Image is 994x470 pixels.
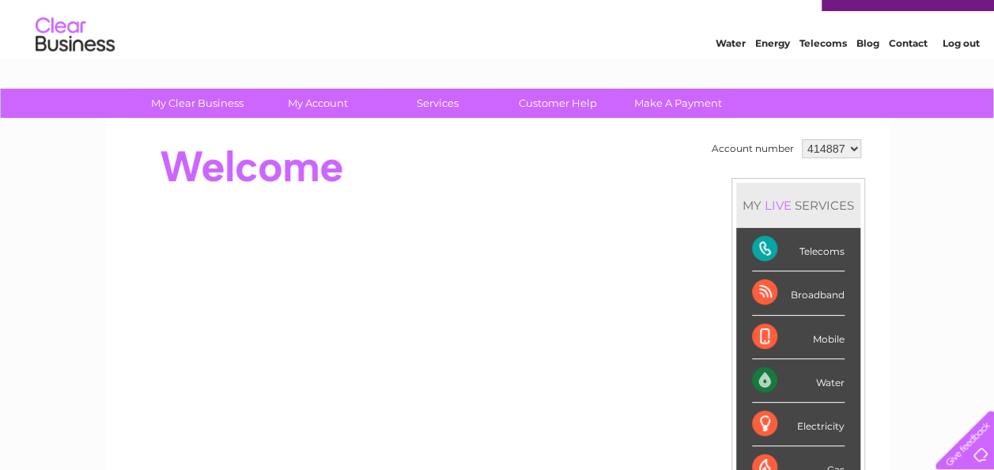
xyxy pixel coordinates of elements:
[762,198,795,213] div: LIVE
[856,67,879,79] a: Blog
[708,135,798,162] td: Account number
[372,89,503,118] a: Services
[132,89,263,118] a: My Clear Business
[942,67,979,79] a: Log out
[752,228,845,271] div: Telecoms
[613,89,743,118] a: Make A Payment
[124,9,871,77] div: Clear Business is a trading name of Verastar Limited (registered in [GEOGRAPHIC_DATA] No. 3667643...
[736,183,860,228] div: MY SERVICES
[252,89,383,118] a: My Account
[889,67,928,79] a: Contact
[799,67,847,79] a: Telecoms
[493,89,623,118] a: Customer Help
[752,271,845,315] div: Broadband
[755,67,790,79] a: Energy
[752,359,845,403] div: Water
[696,8,805,28] a: 0333 014 3131
[752,316,845,359] div: Mobile
[752,403,845,446] div: Electricity
[716,67,746,79] a: Water
[35,41,115,89] img: logo.png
